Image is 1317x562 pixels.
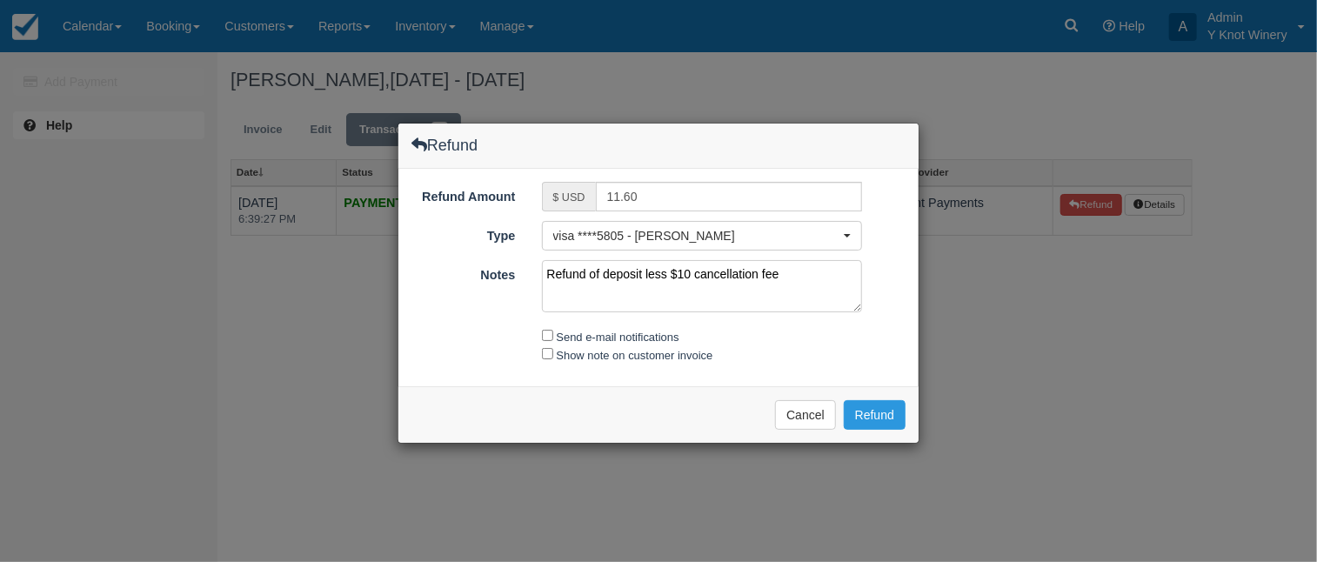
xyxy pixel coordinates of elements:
[775,400,836,430] button: Cancel
[398,221,529,245] label: Type
[398,260,529,284] label: Notes
[398,182,529,206] label: Refund Amount
[557,331,679,344] label: Send e-mail notifications
[553,227,840,244] span: visa ****5805 - [PERSON_NAME]
[557,349,713,362] label: Show note on customer invoice
[411,137,478,154] h4: Refund
[553,191,585,204] small: $ USD
[596,182,863,211] input: Valid number required.
[542,221,863,251] button: visa ****5805 - [PERSON_NAME]
[844,400,906,430] button: Refund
